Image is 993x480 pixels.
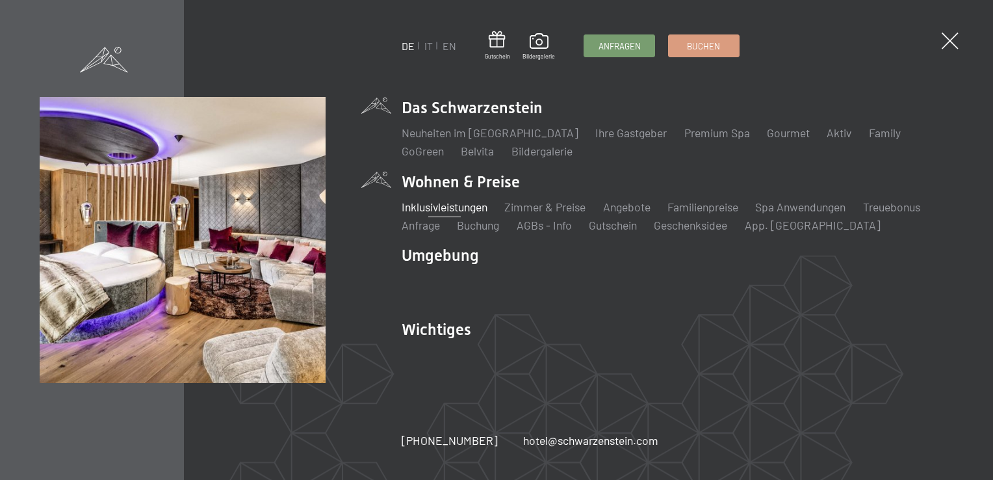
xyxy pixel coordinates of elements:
a: Gutschein [589,218,637,232]
a: AGBs - Info [517,218,572,232]
span: [PHONE_NUMBER] [402,433,498,447]
a: Treuebonus [863,200,920,214]
a: Angebote [603,200,651,214]
a: Inklusivleistungen [402,200,487,214]
a: Premium Spa [684,126,750,140]
span: Buchen [687,40,720,52]
a: [PHONE_NUMBER] [402,433,498,449]
a: Gourmet [767,126,810,140]
span: Anfragen [599,40,641,52]
span: Bildergalerie [522,53,555,60]
a: App. [GEOGRAPHIC_DATA] [745,218,881,232]
a: EN [443,40,456,52]
a: IT [424,40,433,52]
span: Gutschein [485,53,510,60]
a: Family [869,126,901,140]
a: Bildergalerie [522,33,555,60]
a: hotel@schwarzenstein.com [523,433,658,449]
a: Anfrage [402,218,440,232]
a: Geschenksidee [654,218,727,232]
a: Anfragen [584,35,654,57]
a: Buchen [669,35,739,57]
a: Spa Anwendungen [755,200,845,214]
a: Zimmer & Preise [504,200,586,214]
a: Aktiv [827,126,851,140]
a: DE [402,40,415,52]
a: Neuheiten im [GEOGRAPHIC_DATA] [402,126,578,140]
a: Bildergalerie [511,144,573,158]
a: Buchung [457,218,499,232]
a: Gutschein [485,31,510,60]
a: GoGreen [402,144,444,158]
a: Ihre Gastgeber [595,126,667,140]
a: Familienpreise [667,200,738,214]
a: Belvita [461,144,494,158]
